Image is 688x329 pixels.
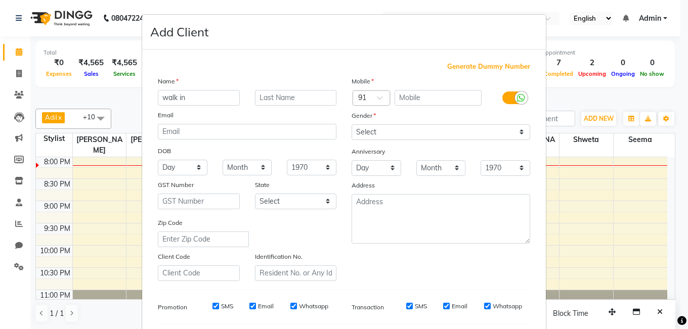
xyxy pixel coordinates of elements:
[255,180,270,190] label: State
[150,23,208,41] h4: Add Client
[447,62,530,72] span: Generate Dummy Number
[158,180,194,190] label: GST Number
[299,302,328,311] label: Whatsapp
[158,303,187,312] label: Promotion
[352,77,374,86] label: Mobile
[158,111,174,120] label: Email
[352,147,385,156] label: Anniversary
[158,231,249,247] input: Enter Zip Code
[158,252,190,261] label: Client Code
[415,302,427,311] label: SMS
[352,303,384,312] label: Transaction
[395,90,482,106] input: Mobile
[158,77,179,86] label: Name
[255,252,303,261] label: Identification No.
[158,124,336,139] input: Email
[352,181,375,190] label: Address
[258,302,274,311] label: Email
[493,302,522,311] label: Whatsapp
[158,265,240,281] input: Client Code
[158,147,171,156] label: DOB
[452,302,467,311] label: Email
[221,302,233,311] label: SMS
[158,90,240,106] input: First Name
[158,218,183,227] label: Zip Code
[158,194,240,209] input: GST Number
[255,90,337,106] input: Last Name
[352,111,376,120] label: Gender
[255,265,337,281] input: Resident No. or Any Id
